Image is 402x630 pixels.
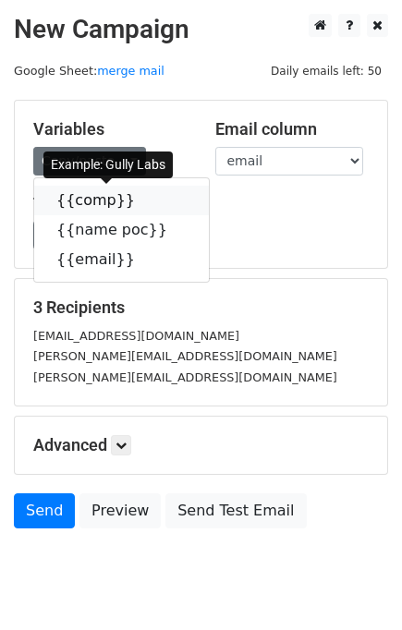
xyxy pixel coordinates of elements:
h5: Advanced [33,435,369,455]
a: {{comp}} [34,186,209,215]
h5: Email column [215,119,370,139]
a: {{email}} [34,245,209,274]
small: Google Sheet: [14,64,164,78]
h5: Variables [33,119,188,139]
a: Copy/paste... [33,147,146,176]
a: Send Test Email [165,493,306,528]
small: [EMAIL_ADDRESS][DOMAIN_NAME] [33,329,239,343]
h2: New Campaign [14,14,388,45]
iframe: Chat Widget [310,541,402,630]
span: Daily emails left: 50 [264,61,388,81]
a: Daily emails left: 50 [264,64,388,78]
a: merge mail [97,64,164,78]
small: [PERSON_NAME][EMAIL_ADDRESS][DOMAIN_NAME] [33,349,337,363]
a: Send [14,493,75,528]
h5: 3 Recipients [33,297,369,318]
a: {{name poc}} [34,215,209,245]
small: [PERSON_NAME][EMAIL_ADDRESS][DOMAIN_NAME] [33,370,337,384]
div: Example: Gully Labs [43,151,173,178]
a: Preview [79,493,161,528]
